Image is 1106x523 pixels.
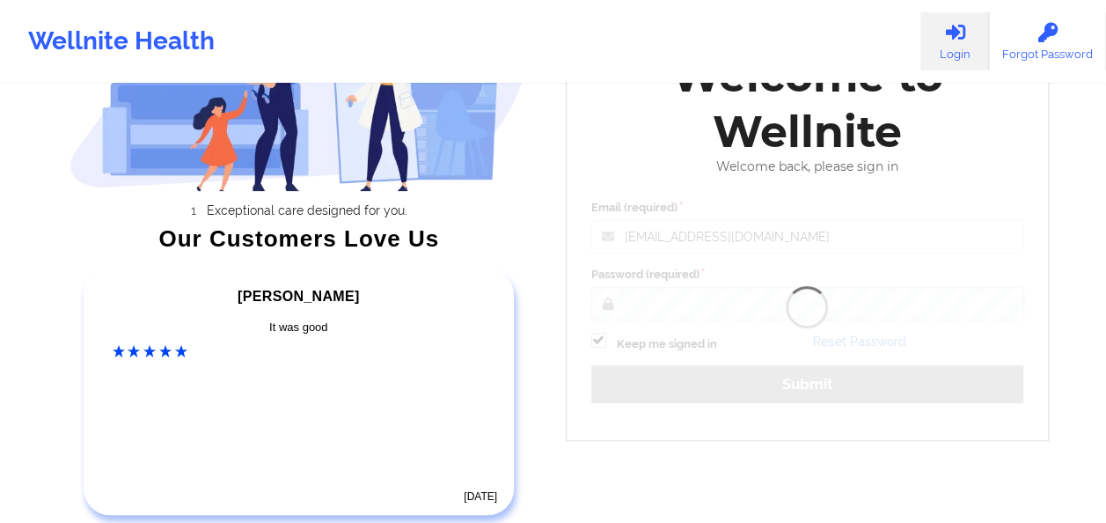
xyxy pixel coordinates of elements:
[70,230,529,247] div: Our Customers Love Us
[464,490,497,503] time: [DATE]
[579,159,1036,174] div: Welcome back, please sign in
[579,48,1036,159] div: Welcome to Wellnite
[920,12,989,70] a: Login
[238,289,359,304] span: [PERSON_NAME]
[989,12,1106,70] a: Forgot Password
[113,319,486,336] div: It was good
[85,203,529,217] li: Exceptional care designed for you.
